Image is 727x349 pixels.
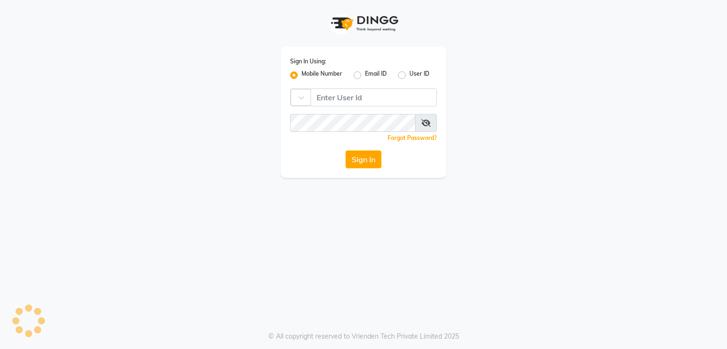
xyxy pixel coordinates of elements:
[290,57,326,66] label: Sign In Using:
[409,70,429,81] label: User ID
[388,134,437,141] a: Forgot Password?
[301,70,342,81] label: Mobile Number
[365,70,387,81] label: Email ID
[346,150,381,168] button: Sign In
[326,9,401,37] img: logo1.svg
[310,88,437,106] input: Username
[290,114,416,132] input: Username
